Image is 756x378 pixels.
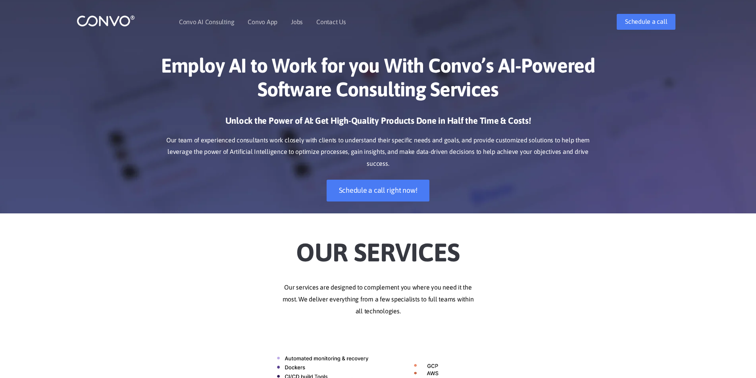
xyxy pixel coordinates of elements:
[77,15,135,27] img: logo_1.png
[248,19,277,25] a: Convo App
[158,282,598,317] p: Our services are designed to complement you where you need it the most. We deliver everything fro...
[158,134,598,170] p: Our team of experienced consultants work closely with clients to understand their specific needs ...
[179,19,234,25] a: Convo AI Consulting
[291,19,303,25] a: Jobs
[617,14,675,30] a: Schedule a call
[327,180,430,201] a: Schedule a call right now!
[316,19,346,25] a: Contact Us
[158,115,598,132] h3: Unlock the Power of AI: Get High-Quality Products Done in Half the Time & Costs!
[158,54,598,107] h1: Employ AI to Work for you With Convo’s AI-Powered Software Consulting Services
[158,225,598,270] h2: Our Services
